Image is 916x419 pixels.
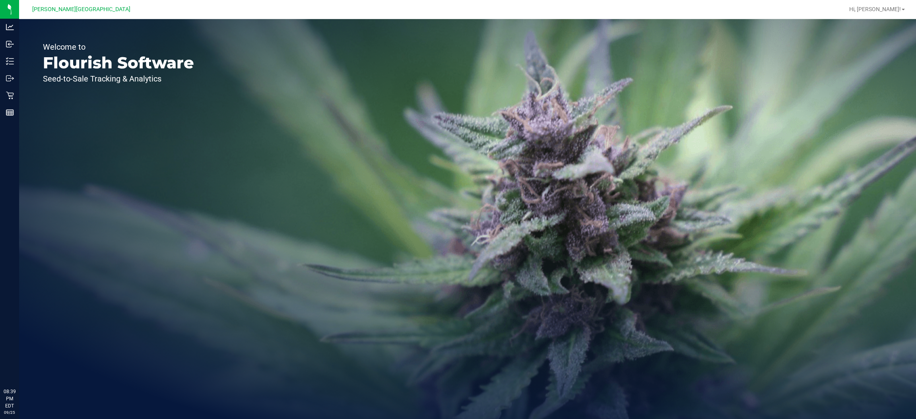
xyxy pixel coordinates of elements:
span: [PERSON_NAME][GEOGRAPHIC_DATA] [32,6,130,13]
inline-svg: Outbound [6,74,14,82]
inline-svg: Reports [6,109,14,116]
span: Hi, [PERSON_NAME]! [849,6,901,12]
p: Seed-to-Sale Tracking & Analytics [43,75,194,83]
p: Welcome to [43,43,194,51]
p: 09/25 [4,409,16,415]
p: 08:39 PM EDT [4,388,16,409]
inline-svg: Retail [6,91,14,99]
inline-svg: Analytics [6,23,14,31]
p: Flourish Software [43,55,194,71]
inline-svg: Inbound [6,40,14,48]
inline-svg: Inventory [6,57,14,65]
